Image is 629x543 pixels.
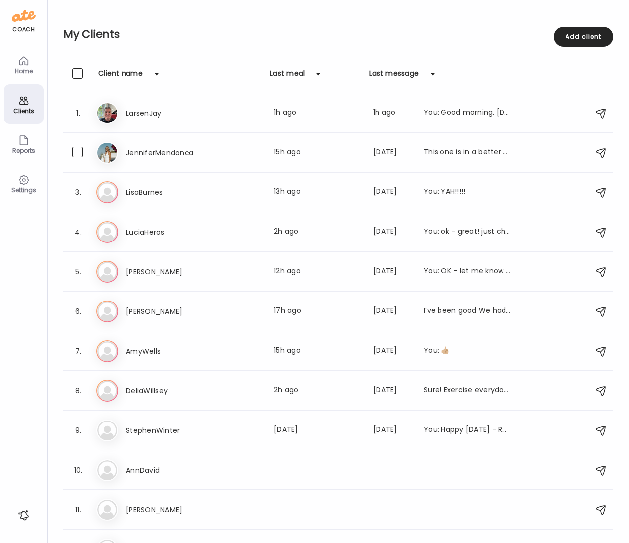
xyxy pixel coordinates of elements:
[373,424,412,436] div: [DATE]
[72,186,84,198] div: 3.
[72,107,84,119] div: 1.
[274,266,361,278] div: 12h ago
[6,108,42,114] div: Clients
[72,464,84,476] div: 10.
[12,8,36,24] img: ate
[126,266,213,278] h3: [PERSON_NAME]
[126,424,213,436] h3: StephenWinter
[554,27,613,47] div: Add client
[424,226,511,238] div: You: ok - great! just checking
[274,424,361,436] div: [DATE]
[274,226,361,238] div: 2h ago
[6,68,42,74] div: Home
[72,266,84,278] div: 5.
[424,107,511,119] div: You: Good morning. [DATE] was a blood sugar roller coaster. I dont see any logging but you had a ...
[373,147,412,159] div: [DATE]
[72,424,84,436] div: 9.
[72,305,84,317] div: 6.
[6,147,42,154] div: Reports
[424,305,511,317] div: I’ve been good We had a big dinner out last night… wine and other indulgences but that was it for...
[126,504,213,516] h3: [PERSON_NAME]
[126,147,213,159] h3: JenniferMendonca
[274,345,361,357] div: 15h ago
[373,305,412,317] div: [DATE]
[12,25,35,34] div: coach
[424,345,511,357] div: You: 👍🏼
[72,385,84,397] div: 8.
[274,147,361,159] div: 15h ago
[373,385,412,397] div: [DATE]
[72,345,84,357] div: 7.
[369,68,419,84] div: Last message
[72,226,84,238] div: 4.
[424,385,511,397] div: Sure! Exercise everyday. Been doing 30 min band classes and walking each day. Hard to get a real ...
[126,226,213,238] h3: LuciaHeros
[126,186,213,198] h3: LisaBurnes
[373,226,412,238] div: [DATE]
[373,107,412,119] div: 1h ago
[6,187,42,193] div: Settings
[126,305,213,317] h3: [PERSON_NAME]
[373,266,412,278] div: [DATE]
[98,68,143,84] div: Client name
[274,385,361,397] div: 2h ago
[63,27,613,42] h2: My Clients
[373,345,412,357] div: [DATE]
[274,107,361,119] div: 1h ago
[373,186,412,198] div: [DATE]
[72,504,84,516] div: 11.
[270,68,305,84] div: Last meal
[274,186,361,198] div: 13h ago
[126,385,213,397] h3: DeliaWillsey
[424,147,511,159] div: This one is in a better spot and didn't hurt going on
[126,345,213,357] h3: AmyWells
[424,424,511,436] div: You: Happy [DATE] - Reminder of the Power Trifecta : Fiber + protein + healthy fat for balanced b...
[126,464,213,476] h3: AnnDavid
[424,186,511,198] div: You: YAH!!!!!
[274,305,361,317] div: 17h ago
[424,266,511,278] div: You: OK - let me know if you need to try and move anything around - always happy to tweak things
[126,107,213,119] h3: LarsenJay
